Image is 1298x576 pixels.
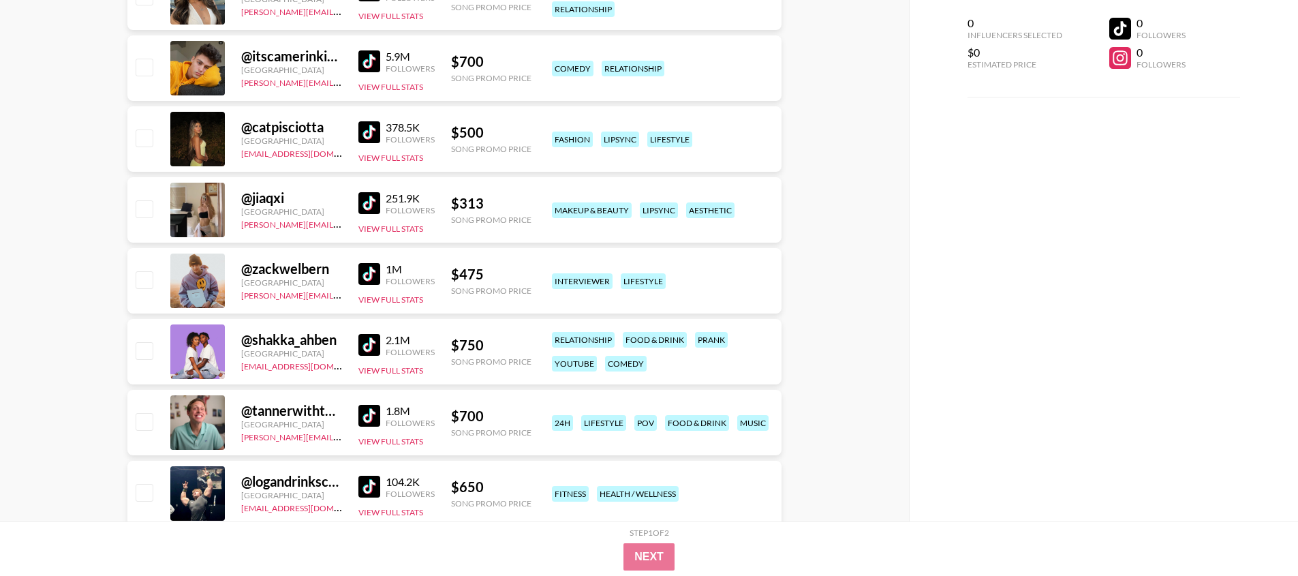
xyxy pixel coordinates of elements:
[358,224,423,234] button: View Full Stats
[241,119,342,136] div: @ catpisciotta
[358,334,380,356] img: TikTok
[386,50,435,63] div: 5.9M
[386,205,435,215] div: Followers
[241,65,342,75] div: [GEOGRAPHIC_DATA]
[1137,46,1186,59] div: 0
[552,356,597,372] div: youtube
[241,260,342,277] div: @ zackwelbern
[241,146,378,159] a: [EMAIL_ADDRESS][DOMAIN_NAME]
[630,528,669,538] div: Step 1 of 2
[686,202,735,218] div: aesthetic
[241,473,342,490] div: @ logandrinkschocolatemilk
[241,217,443,230] a: [PERSON_NAME][EMAIL_ADDRESS][DOMAIN_NAME]
[634,415,657,431] div: pov
[358,365,423,376] button: View Full Stats
[358,50,380,72] img: TikTok
[552,1,615,17] div: relationship
[451,124,531,141] div: $ 500
[552,273,613,289] div: interviewer
[241,359,378,372] a: [EMAIL_ADDRESS][DOMAIN_NAME]
[241,419,342,429] div: [GEOGRAPHIC_DATA]
[386,262,435,276] div: 1M
[605,356,647,372] div: comedy
[241,190,342,207] div: @ jiaqxi
[451,479,531,496] div: $ 650
[552,332,615,348] div: relationship
[241,348,342,359] div: [GEOGRAPHIC_DATA]
[386,276,435,286] div: Followers
[241,48,342,65] div: @ itscamerinkindle
[737,415,769,431] div: music
[451,498,531,509] div: Song Promo Price
[241,490,342,500] div: [GEOGRAPHIC_DATA]
[695,332,728,348] div: prank
[241,4,443,17] a: [PERSON_NAME][EMAIL_ADDRESS][DOMAIN_NAME]
[552,132,593,147] div: fashion
[552,486,589,502] div: fitness
[358,263,380,285] img: TikTok
[386,489,435,499] div: Followers
[241,207,342,217] div: [GEOGRAPHIC_DATA]
[241,500,378,513] a: [EMAIL_ADDRESS][DOMAIN_NAME]
[386,192,435,205] div: 251.9K
[241,277,342,288] div: [GEOGRAPHIC_DATA]
[1137,16,1186,30] div: 0
[1230,508,1282,560] iframe: Drift Widget Chat Controller
[358,476,380,498] img: TikTok
[640,202,678,218] div: lipsync
[968,59,1062,70] div: Estimated Price
[602,61,664,76] div: relationship
[647,132,692,147] div: lifestyle
[386,333,435,347] div: 2.1M
[386,63,435,74] div: Followers
[241,331,342,348] div: @ shakka_ahben
[621,273,666,289] div: lifestyle
[623,332,687,348] div: food & drink
[601,132,639,147] div: lipsync
[358,153,423,163] button: View Full Stats
[665,415,729,431] div: food & drink
[241,429,443,442] a: [PERSON_NAME][EMAIL_ADDRESS][DOMAIN_NAME]
[1137,59,1186,70] div: Followers
[358,11,423,21] button: View Full Stats
[451,73,531,83] div: Song Promo Price
[451,286,531,296] div: Song Promo Price
[386,134,435,145] div: Followers
[451,357,531,367] div: Song Promo Price
[451,195,531,212] div: $ 313
[241,136,342,146] div: [GEOGRAPHIC_DATA]
[386,121,435,134] div: 378.5K
[451,2,531,12] div: Song Promo Price
[451,266,531,283] div: $ 475
[386,418,435,428] div: Followers
[358,192,380,214] img: TikTok
[552,61,593,76] div: comedy
[241,288,443,301] a: [PERSON_NAME][EMAIL_ADDRESS][DOMAIN_NAME]
[386,347,435,357] div: Followers
[451,427,531,438] div: Song Promo Price
[451,215,531,225] div: Song Promo Price
[451,53,531,70] div: $ 700
[552,202,632,218] div: makeup & beauty
[241,75,443,88] a: [PERSON_NAME][EMAIL_ADDRESS][DOMAIN_NAME]
[623,543,675,571] button: Next
[451,144,531,154] div: Song Promo Price
[597,486,679,502] div: health / wellness
[386,404,435,418] div: 1.8M
[358,507,423,517] button: View Full Stats
[581,415,626,431] div: lifestyle
[451,337,531,354] div: $ 750
[968,46,1062,59] div: $0
[968,30,1062,40] div: Influencers Selected
[358,82,423,92] button: View Full Stats
[358,294,423,305] button: View Full Stats
[968,16,1062,30] div: 0
[451,408,531,425] div: $ 700
[386,475,435,489] div: 104.2K
[358,436,423,446] button: View Full Stats
[358,121,380,143] img: TikTok
[358,405,380,427] img: TikTok
[1137,30,1186,40] div: Followers
[241,402,342,419] div: @ tannerwiththe_tism
[552,415,573,431] div: 24h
